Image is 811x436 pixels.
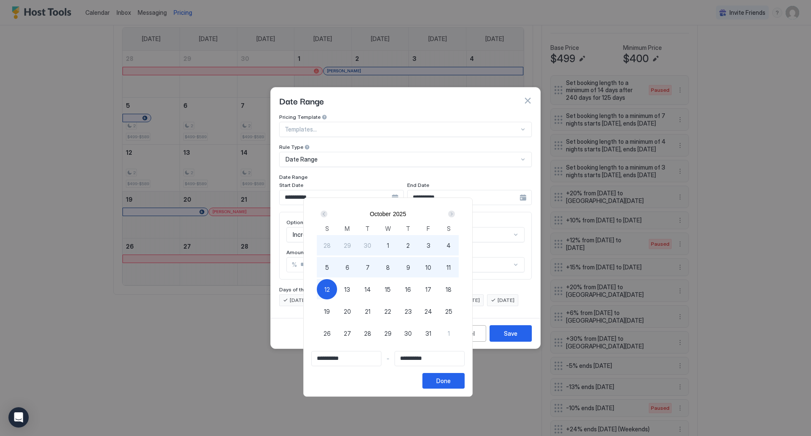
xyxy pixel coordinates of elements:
button: 28 [357,323,378,343]
span: 28 [364,329,371,338]
span: 19 [324,307,330,316]
button: 18 [438,279,459,299]
button: 31 [418,323,438,343]
span: S [325,224,329,233]
span: 13 [344,285,350,294]
input: Input Field [312,351,381,366]
span: 28 [324,241,331,250]
button: 1 [438,323,459,343]
button: 25 [438,301,459,321]
button: 5 [317,257,337,277]
button: 24 [418,301,438,321]
button: 11 [438,257,459,277]
span: 24 [425,307,432,316]
span: 15 [385,285,391,294]
span: 25 [445,307,452,316]
span: 4 [446,241,451,250]
button: Done [422,373,465,389]
div: Done [436,376,451,385]
button: 26 [317,323,337,343]
button: 7 [357,257,378,277]
button: 2025 [393,211,406,217]
span: W [385,224,391,233]
button: 19 [317,301,337,321]
span: F [427,224,430,233]
span: 6 [346,263,349,272]
span: 20 [344,307,351,316]
button: 28 [317,235,337,255]
button: 27 [337,323,357,343]
span: M [345,224,350,233]
input: Input Field [395,351,464,366]
span: T [365,224,370,233]
span: 1 [448,329,450,338]
span: T [406,224,410,233]
button: 14 [357,279,378,299]
button: 10 [418,257,438,277]
button: 30 [357,235,378,255]
span: 1 [387,241,389,250]
span: 14 [365,285,371,294]
span: 16 [405,285,411,294]
div: Open Intercom Messenger [8,407,29,428]
span: S [447,224,451,233]
span: 5 [325,263,329,272]
span: 30 [404,329,412,338]
span: 7 [366,263,370,272]
span: 21 [365,307,370,316]
button: 20 [337,301,357,321]
span: - [386,355,389,362]
span: 27 [344,329,351,338]
span: 26 [324,329,331,338]
button: 2 [398,235,418,255]
span: 8 [386,263,390,272]
button: Prev [319,209,330,219]
span: 2 [406,241,410,250]
span: 11 [446,263,451,272]
button: 16 [398,279,418,299]
span: 17 [425,285,431,294]
button: 15 [378,279,398,299]
span: 18 [446,285,452,294]
button: 17 [418,279,438,299]
span: 23 [405,307,412,316]
button: 4 [438,235,459,255]
button: October [370,211,391,217]
span: 29 [384,329,392,338]
span: 31 [425,329,431,338]
span: 22 [384,307,391,316]
button: 13 [337,279,357,299]
button: 23 [398,301,418,321]
span: 30 [364,241,371,250]
span: 9 [406,263,410,272]
span: 3 [427,241,430,250]
span: 10 [425,263,431,272]
button: Next [445,209,457,219]
button: 1 [378,235,398,255]
button: 12 [317,279,337,299]
button: 30 [398,323,418,343]
button: 29 [337,235,357,255]
span: 29 [344,241,351,250]
button: 9 [398,257,418,277]
button: 6 [337,257,357,277]
span: 12 [324,285,330,294]
button: 29 [378,323,398,343]
button: 8 [378,257,398,277]
button: 22 [378,301,398,321]
button: 21 [357,301,378,321]
button: 3 [418,235,438,255]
